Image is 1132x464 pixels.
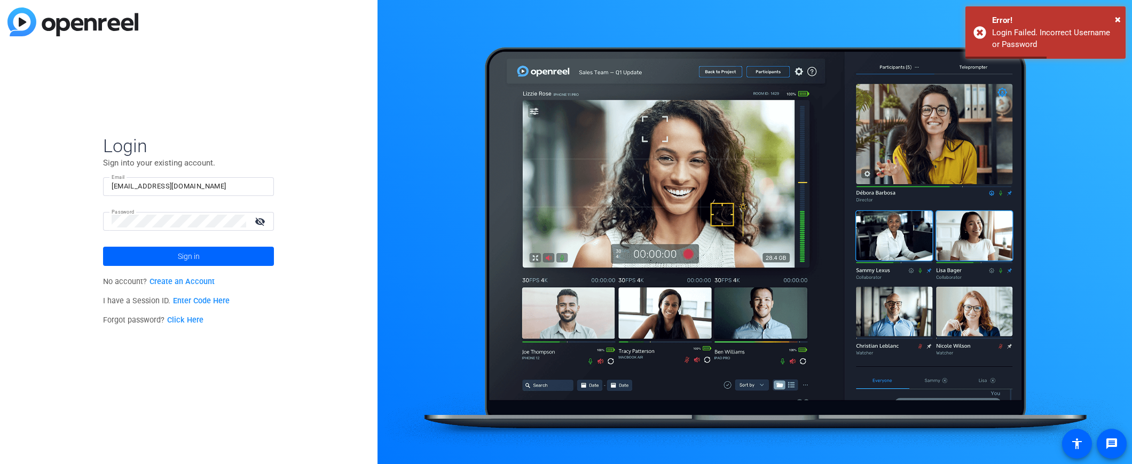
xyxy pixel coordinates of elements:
mat-label: Email [112,175,125,180]
span: Sign in [178,243,200,270]
input: Enter Email Address [112,180,265,193]
span: × [1115,13,1121,26]
a: Click Here [167,316,203,325]
span: No account? [103,277,215,286]
mat-label: Password [112,209,135,215]
div: Login Failed. Incorrect Username or Password [992,27,1118,51]
a: Enter Code Here [173,296,230,305]
a: Create an Account [150,277,215,286]
img: blue-gradient.svg [7,7,138,36]
button: Close [1115,11,1121,27]
span: Login [103,135,274,157]
span: Forgot password? [103,316,203,325]
mat-icon: visibility_off [248,214,274,229]
p: Sign into your existing account. [103,157,274,169]
span: I have a Session ID. [103,296,230,305]
mat-icon: message [1105,437,1118,450]
mat-icon: accessibility [1071,437,1083,450]
button: Sign in [103,247,274,266]
div: Error! [992,14,1118,27]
